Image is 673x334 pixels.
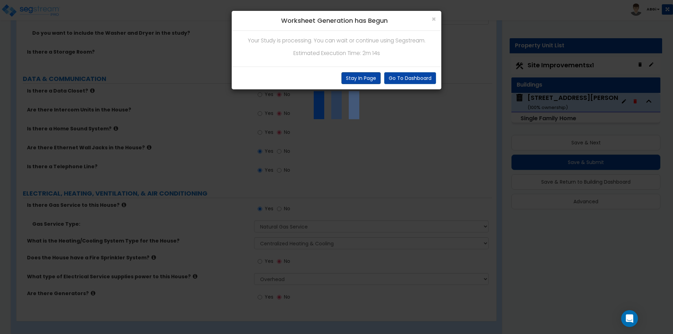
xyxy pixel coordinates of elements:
[431,15,436,23] button: Close
[341,72,381,84] button: Stay In Page
[384,72,436,84] button: Go To Dashboard
[621,310,638,327] div: Open Intercom Messenger
[431,14,436,24] span: ×
[237,36,436,45] p: Your Study is processing. You can wait or continue using Segstream.
[237,16,436,25] h4: Worksheet Generation has Begun
[237,49,436,58] p: Estimated Execution Time: 2m 14s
